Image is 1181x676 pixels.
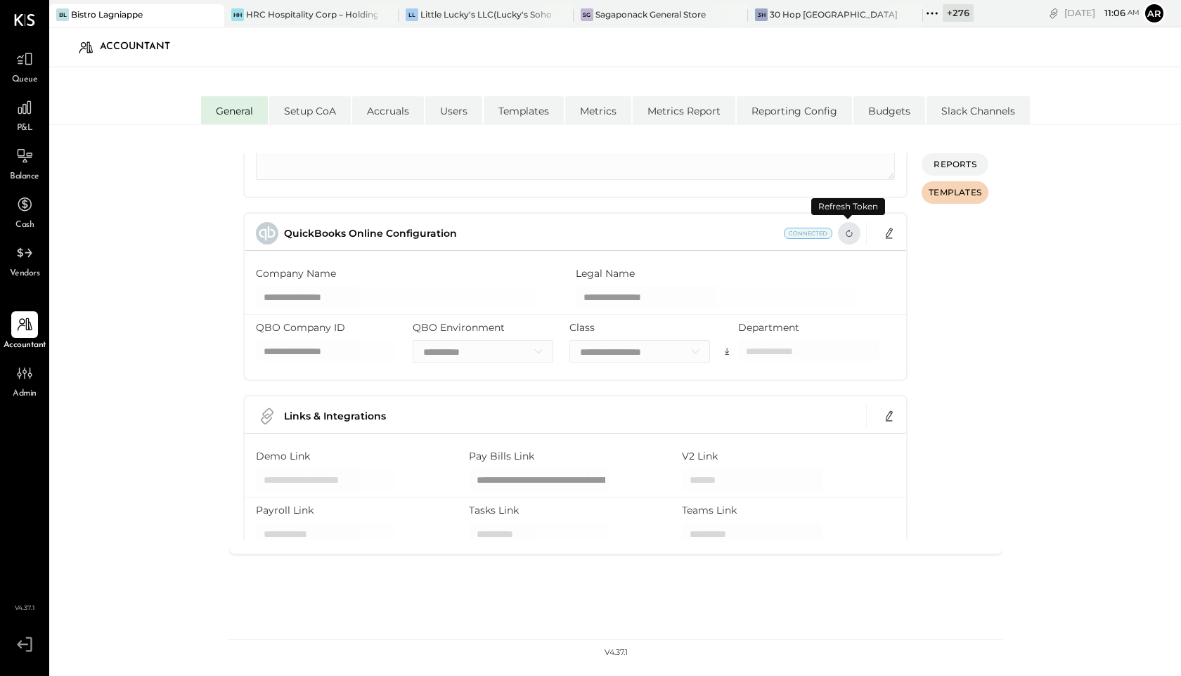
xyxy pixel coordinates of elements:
button: Get classes from QBO (make sure token is "Connected") [716,340,738,363]
span: TEMPLATES [929,186,981,198]
span: P&L [17,122,33,135]
button: TEMPLATES [922,181,988,204]
div: Refresh Token [811,198,885,215]
a: Admin [1,360,49,401]
span: Vendors [10,268,40,280]
li: Slack Channels [927,96,1030,124]
div: HH [231,8,244,21]
label: Legal Name [576,266,635,280]
div: HRC Hospitality Corp – Holding Company [246,8,378,20]
div: SG [581,8,593,21]
label: Department [738,320,799,334]
span: Cash [15,219,34,232]
label: Teams Link [682,503,737,517]
div: LL [406,8,418,21]
div: 3H [755,8,768,21]
li: General [201,96,268,124]
button: REPORTS [922,153,988,176]
div: 30 Hop [GEOGRAPHIC_DATA] [770,8,898,20]
label: Company Name [256,266,336,280]
li: Reporting Config [737,96,852,124]
div: [DATE] [1064,6,1140,20]
li: Setup CoA [269,96,351,124]
span: Balance [10,171,39,183]
label: QBO Company ID [256,320,345,334]
li: Accruals [352,96,424,124]
span: Queue [12,74,38,86]
label: Tasks Link [469,503,519,517]
label: QBO Environment [413,320,505,334]
div: Little Lucky's LLC(Lucky's Soho) [420,8,553,20]
a: Vendors [1,240,49,280]
div: copy link [1047,6,1061,20]
div: Accountant [100,36,184,58]
li: Templates [484,96,564,124]
a: Accountant [1,311,49,352]
span: QuickBooks Online Configuration [284,227,457,240]
span: Current Status: Connected [784,228,832,239]
a: P&L [1,94,49,135]
span: Admin [13,388,37,401]
div: Sagaponack General Store [595,8,706,20]
div: BL [56,8,69,21]
span: REPORTS [934,158,976,170]
div: Bistro Lagniappe [71,8,143,20]
label: Demo Link [256,449,310,463]
a: Balance [1,143,49,183]
div: v 4.37.1 [605,647,628,658]
li: Users [425,96,482,124]
li: Metrics Report [633,96,735,124]
span: Accountant [4,339,46,352]
li: Metrics [565,96,631,124]
label: Payroll Link [256,503,314,517]
label: V2 Link [682,449,718,463]
span: Links & Integrations [284,410,386,422]
div: + 276 [943,4,974,22]
button: Ar [1143,2,1166,25]
li: Budgets [853,96,925,124]
a: Queue [1,46,49,86]
a: Cash [1,191,49,232]
label: Class [569,320,595,334]
label: Pay Bills Link [469,449,534,463]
